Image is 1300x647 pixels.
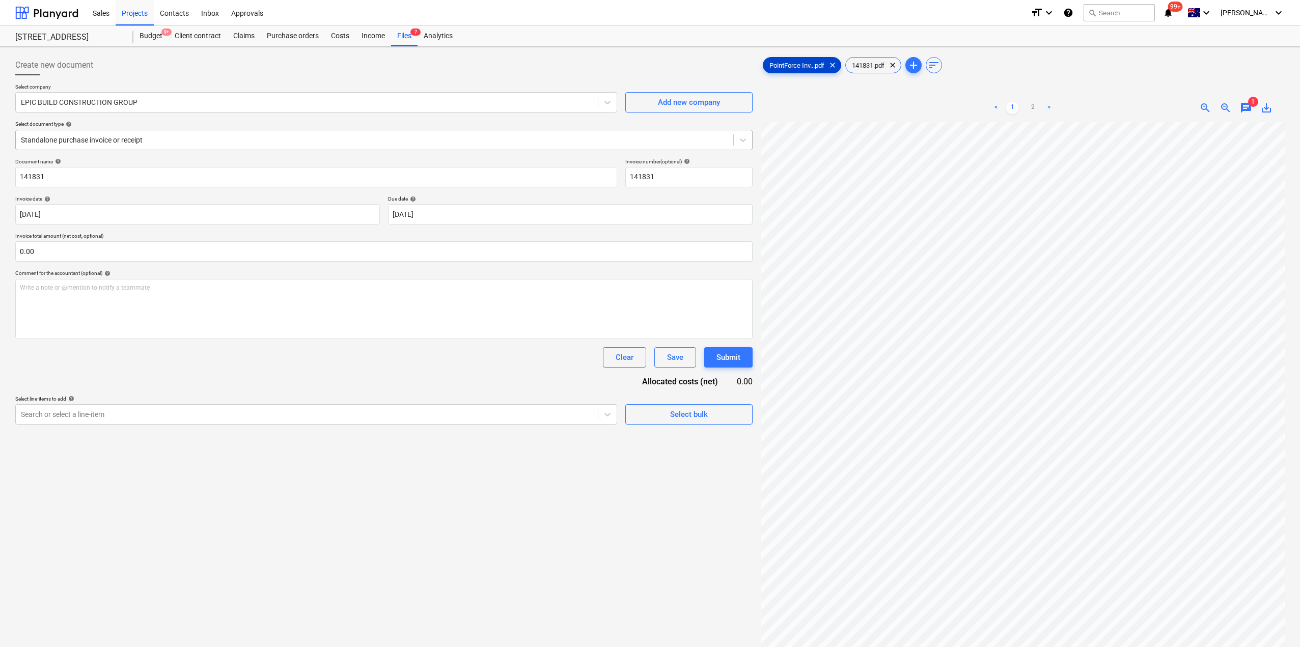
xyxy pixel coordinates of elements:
span: 1 [1248,97,1258,107]
i: keyboard_arrow_down [1273,7,1285,19]
span: help [66,396,74,402]
div: Allocated costs (net) [620,376,735,387]
div: Due date [388,195,753,202]
i: keyboard_arrow_down [1043,7,1055,19]
a: Purchase orders [261,26,325,46]
a: Files7 [391,26,418,46]
button: Add new company [625,92,753,112]
input: Invoice total amount (net cost, optional) [15,241,753,262]
a: Client contract [169,26,227,46]
span: help [53,158,61,164]
span: help [408,196,416,202]
i: Knowledge base [1063,7,1073,19]
div: Submit [716,351,740,364]
a: Analytics [418,26,459,46]
span: add [907,59,920,71]
div: Save [667,351,683,364]
span: chat [1240,102,1252,114]
a: Page 2 [1027,102,1039,114]
span: help [102,270,110,276]
div: Comment for the accountant (optional) [15,270,753,276]
span: help [64,121,72,127]
input: Document name [15,167,617,187]
p: Invoice total amount (net cost, optional) [15,233,753,241]
span: 141831.pdf [846,62,891,69]
button: Save [654,347,696,368]
div: Select document type [15,121,753,127]
a: Previous page [990,102,1002,114]
a: Next page [1043,102,1055,114]
span: help [682,158,690,164]
span: save_alt [1260,102,1273,114]
button: Select bulk [625,404,753,425]
span: clear [887,59,899,71]
a: Page 1 is your current page [1006,102,1018,114]
div: Add new company [658,96,720,109]
div: PointForce Inv...pdf [763,57,841,73]
a: Claims [227,26,261,46]
span: [PERSON_NAME] [1221,9,1271,17]
button: Submit [704,347,753,368]
div: Select line-items to add [15,396,617,402]
div: [STREET_ADDRESS] [15,32,121,43]
span: 9+ [161,29,172,36]
input: Invoice number [625,167,753,187]
div: Select bulk [670,408,708,421]
a: Budget9+ [133,26,169,46]
span: 7 [410,29,421,36]
div: Invoice number (optional) [625,158,753,165]
span: 99+ [1168,2,1183,12]
span: sort [928,59,940,71]
span: Create new document [15,59,93,71]
a: Income [355,26,391,46]
input: Due date not specified [388,204,753,224]
div: 0.00 [734,376,752,387]
a: Costs [325,26,355,46]
div: Budget [133,26,169,46]
span: PointForce Inv...pdf [763,62,831,69]
span: search [1088,9,1096,17]
span: clear [826,59,839,71]
div: Clear [616,351,633,364]
button: Clear [603,347,646,368]
div: 141831.pdf [845,57,901,73]
i: keyboard_arrow_down [1200,7,1212,19]
input: Invoice date not specified [15,204,380,224]
div: Invoice date [15,195,380,202]
p: Select company [15,83,617,92]
span: zoom_out [1220,102,1232,114]
button: Search [1084,4,1155,21]
i: notifications [1163,7,1173,19]
i: format_size [1031,7,1043,19]
span: help [42,196,50,202]
iframe: Chat Widget [1249,598,1300,647]
div: Files [391,26,418,46]
span: zoom_in [1199,102,1211,114]
div: Document name [15,158,617,165]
